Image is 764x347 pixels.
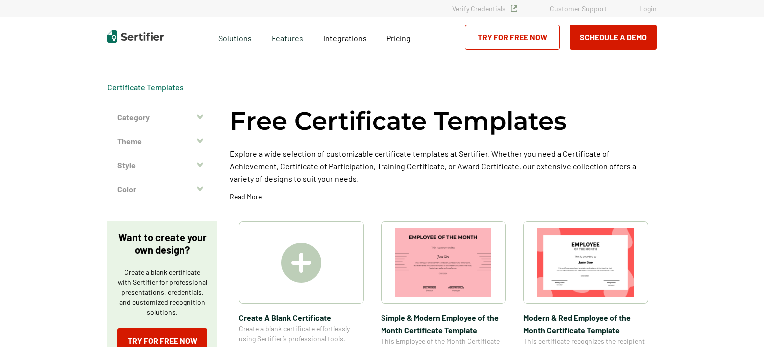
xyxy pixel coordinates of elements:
button: Category [107,105,217,129]
div: Breadcrumb [107,82,184,92]
p: Explore a wide selection of customizable certificate templates at Sertifier. Whether you need a C... [230,147,657,185]
span: Pricing [386,33,411,43]
a: Certificate Templates [107,82,184,92]
a: Try for Free Now [465,25,560,50]
h1: Free Certificate Templates [230,105,567,137]
a: Customer Support [550,4,607,13]
span: Create A Blank Certificate [239,311,364,324]
button: Theme [107,129,217,153]
a: Pricing [386,31,411,43]
button: Color [107,177,217,201]
span: Features [272,31,303,43]
a: Verify Credentials [452,4,517,13]
p: Create a blank certificate with Sertifier for professional presentations, credentials, and custom... [117,267,207,317]
img: Modern & Red Employee of the Month Certificate Template [537,228,634,297]
img: Verified [511,5,517,12]
span: Create a blank certificate effortlessly using Sertifier’s professional tools. [239,324,364,344]
img: Simple & Modern Employee of the Month Certificate Template [395,228,492,297]
span: Simple & Modern Employee of the Month Certificate Template [381,311,506,336]
img: Create A Blank Certificate [281,243,321,283]
span: Modern & Red Employee of the Month Certificate Template [523,311,648,336]
a: Login [639,4,657,13]
img: Sertifier | Digital Credentialing Platform [107,30,164,43]
p: Read More [230,192,262,202]
a: Integrations [323,31,367,43]
span: Solutions [218,31,252,43]
p: Want to create your own design? [117,231,207,256]
button: Style [107,153,217,177]
span: Integrations [323,33,367,43]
